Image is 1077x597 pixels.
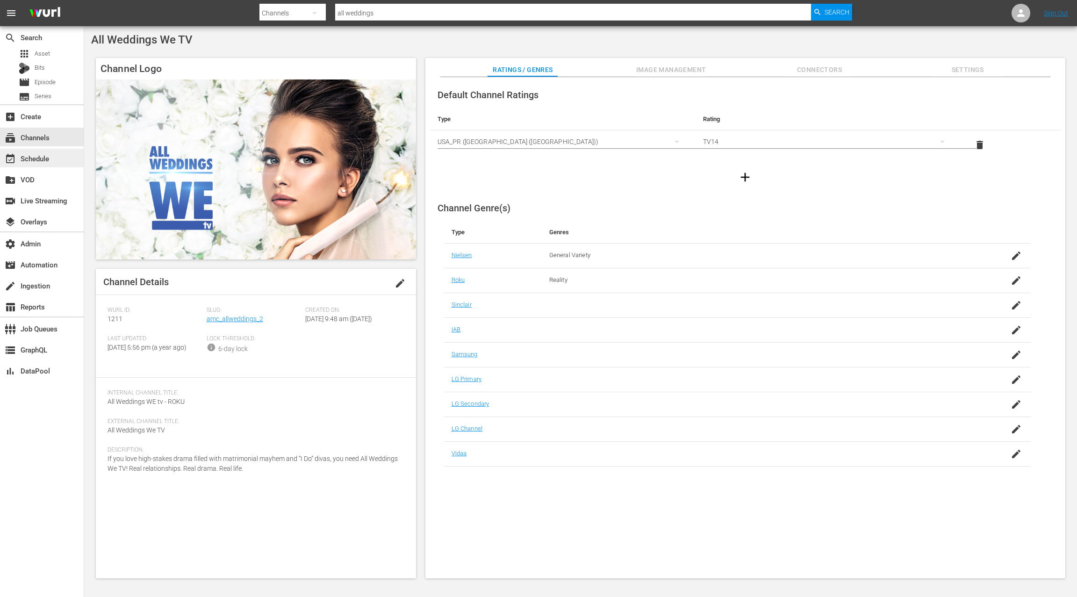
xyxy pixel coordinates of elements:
span: All Weddings WE tv - ROKU [108,398,185,405]
div: USA_PR ([GEOGRAPHIC_DATA] ([GEOGRAPHIC_DATA])) [438,129,688,155]
span: All Weddings We TV [108,426,165,434]
span: Automation [5,259,16,271]
a: LG Secondary [452,400,489,407]
div: TV14 [703,129,954,155]
span: Live Streaming [5,195,16,207]
th: Type [444,221,542,244]
span: 1211 [108,315,122,323]
span: Bits [35,63,45,72]
span: Settings [933,64,1003,76]
span: All Weddings We TV [91,33,193,46]
a: amc_allweddings_2 [207,315,263,323]
span: Lock Threshold: [207,335,301,343]
a: LG Primary [452,375,481,382]
span: Connectors [784,64,854,76]
span: Wurl ID: [108,307,202,314]
a: LG Channel [452,425,482,432]
span: Schedule [5,153,16,165]
span: Ratings / Genres [488,64,558,76]
span: GraphQL [5,345,16,356]
span: Image Management [636,64,706,76]
span: Default Channel Ratings [438,89,538,101]
span: Channel Details [103,276,169,288]
a: IAB [452,326,460,333]
span: [DATE] 5:56 pm (a year ago) [108,344,187,351]
span: Created On: [305,307,400,314]
span: Internal Channel Title: [108,389,400,397]
button: delete [969,134,991,156]
span: Series [35,92,51,101]
span: External Channel Title: [108,418,400,425]
table: simple table [430,108,1061,159]
span: Channels [5,132,16,144]
a: Sign Out [1044,9,1068,17]
a: Roku [452,276,465,283]
th: Rating [696,108,961,130]
span: menu [6,7,17,19]
span: Series [19,91,30,102]
span: [DATE] 9:48 am ([DATE]) [305,315,372,323]
div: Bits [19,63,30,74]
span: If you love high-stakes drama filled with matrimonial mayhem and “I Do” divas, you need All Weddi... [108,455,398,472]
span: Overlays [5,216,16,228]
img: ans4CAIJ8jUAAAAAAAAAAAAAAAAAAAAAAAAgQb4GAAAAAAAAAAAAAAAAAAAAAAAAJMjXAAAAAAAAAAAAAAAAAAAAAAAAgAT5G... [22,2,67,24]
span: Slug: [207,307,301,314]
span: Reports [5,302,16,313]
span: Description: [108,446,400,454]
span: info [207,343,216,352]
span: Episode [35,78,56,87]
th: Type [430,108,696,130]
span: Search [825,4,849,21]
span: delete [974,139,985,151]
span: edit [395,278,406,289]
h4: Channel Logo [96,58,416,79]
button: edit [389,272,411,295]
a: Nielsen [452,252,472,259]
button: Search [811,4,852,21]
img: All Weddings We TV [96,79,416,259]
span: Ingestion [5,281,16,292]
span: Last Updated: [108,335,202,343]
span: Job Queues [5,324,16,335]
span: Search [5,32,16,43]
span: DataPool [5,366,16,377]
span: Channel Genre(s) [438,202,510,214]
span: Asset [19,48,30,59]
th: Genres [542,221,965,244]
span: Episode [19,77,30,88]
span: VOD [5,174,16,186]
a: Samsung [452,351,478,358]
div: 6-day lock [218,344,248,354]
span: Admin [5,238,16,250]
a: Sinclair [452,301,472,308]
a: Vidaa [452,450,467,457]
span: Create [5,111,16,122]
span: Asset [35,49,50,58]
